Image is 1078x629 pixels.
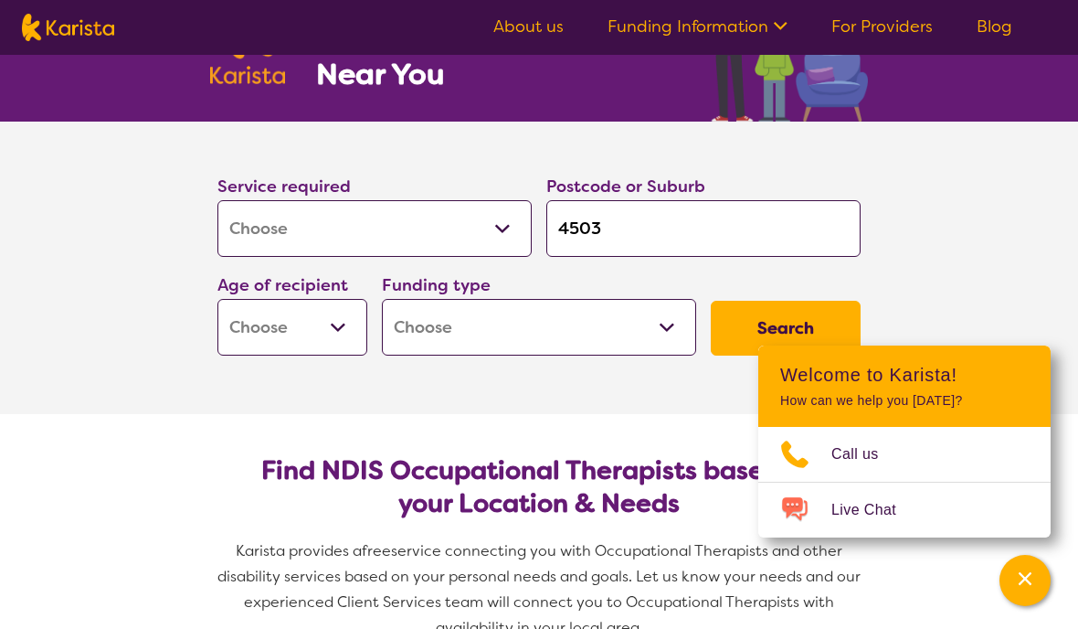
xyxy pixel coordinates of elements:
span: Karista provides a [236,541,362,560]
span: Live Chat [831,496,918,524]
ul: Choose channel [758,427,1051,538]
div: Channel Menu [758,346,1051,538]
a: About us [493,16,564,37]
h2: Find NDIS Occupational Therapists based on your Location & Needs [232,454,846,520]
a: Funding Information [608,16,787,37]
span: free [362,541,391,560]
a: Blog [977,16,1012,37]
input: Type [546,200,861,257]
button: Search [711,301,861,356]
a: For Providers [831,16,933,37]
label: Funding type [382,274,491,296]
label: Postcode or Suburb [546,176,705,197]
img: Karista logo [22,14,114,41]
button: Channel Menu [999,555,1051,606]
h2: Welcome to Karista! [780,364,1029,386]
label: Age of recipient [217,274,348,296]
label: Service required [217,176,351,197]
p: How can we help you [DATE]? [780,393,1029,409]
span: Call us [831,441,901,468]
